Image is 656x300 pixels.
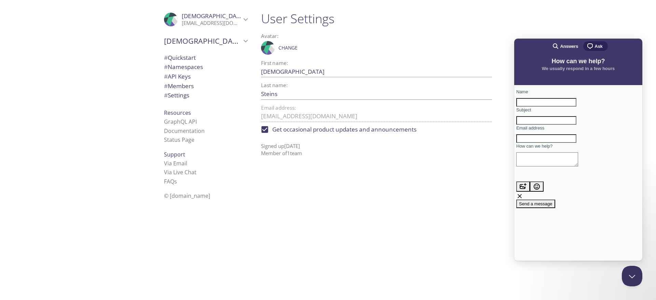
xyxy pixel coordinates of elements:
[164,136,194,144] a: Status Page
[159,62,253,72] div: Namespaces
[164,109,191,117] span: Resources
[164,54,168,62] span: #
[278,44,298,52] span: Change
[164,151,185,158] span: Support
[159,8,253,31] div: Christian Steins
[174,178,177,185] span: s
[261,33,464,39] label: Avatar:
[261,83,288,88] label: Last name:
[164,36,241,46] span: [DEMOGRAPHIC_DATA]'s team
[164,168,196,176] a: Via Live Chat
[277,42,299,53] button: Change
[164,63,168,71] span: #
[164,82,194,90] span: Members
[164,82,168,90] span: #
[159,53,253,63] div: Quickstart
[164,118,197,125] a: GraphQL API
[514,39,642,261] iframe: Help Scout Beacon - Live Chat, Contact Form, and Knowledge Base
[159,32,253,50] div: Christian's team
[164,127,205,135] a: Documentation
[261,11,492,26] h1: User Settings
[261,60,288,66] label: First name:
[272,125,416,134] span: Get occasional product updates and announcements
[164,91,189,99] span: Settings
[164,72,168,80] span: #
[159,81,253,91] div: Members
[622,266,642,286] iframe: Help Scout Beacon - Close
[182,20,241,27] p: [EMAIL_ADDRESS][DOMAIN_NAME]
[164,160,187,167] a: Via Email
[164,72,191,80] span: API Keys
[159,91,253,100] div: Team Settings
[164,54,196,62] span: Quickstart
[261,137,492,157] p: Signed up [DATE] Member of 1 team
[164,192,210,200] span: © [DOMAIN_NAME]
[164,178,177,185] a: FAQ
[164,63,203,71] span: Namespaces
[182,12,263,20] span: [DEMOGRAPHIC_DATA] Steins
[159,72,253,81] div: API Keys
[261,105,296,110] label: Email address:
[164,91,168,99] span: #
